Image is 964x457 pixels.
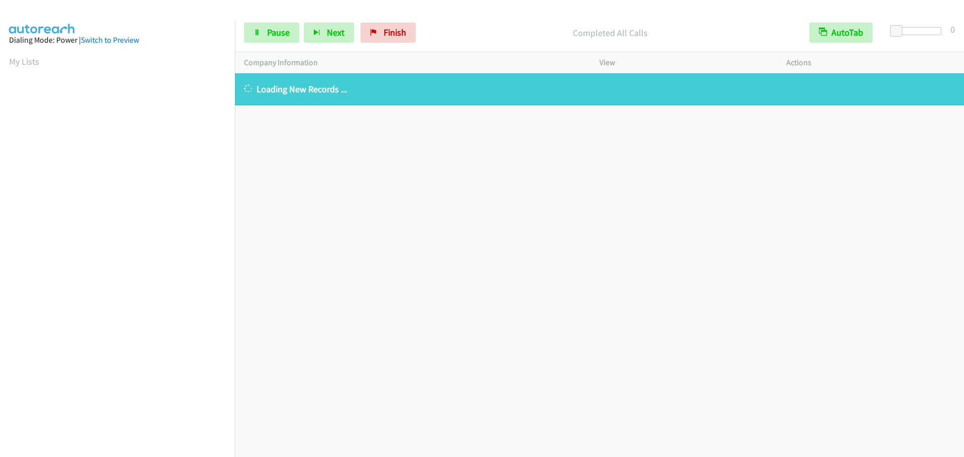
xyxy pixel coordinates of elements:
div: 0 [950,23,955,36]
p: Completed All Calls [429,26,791,40]
div: Dialing Mode: Power | [9,34,226,46]
span: Pause [267,27,290,38]
span: Finish [384,27,406,38]
p: View [599,57,768,69]
button: Next [304,23,354,43]
button: AutoTab [809,23,873,43]
a: My Lists [9,56,39,67]
div: Delay between calls (in seconds) [895,27,941,35]
iframe: Resource Center [935,189,964,268]
p: Actions [786,57,955,69]
span: Next [327,27,344,38]
a: Switch to Preview [81,35,139,45]
a: Pause [244,23,299,43]
a: Finish [360,23,416,43]
p: Company Information [244,57,581,69]
p: Loading New Records ... [244,82,955,96]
